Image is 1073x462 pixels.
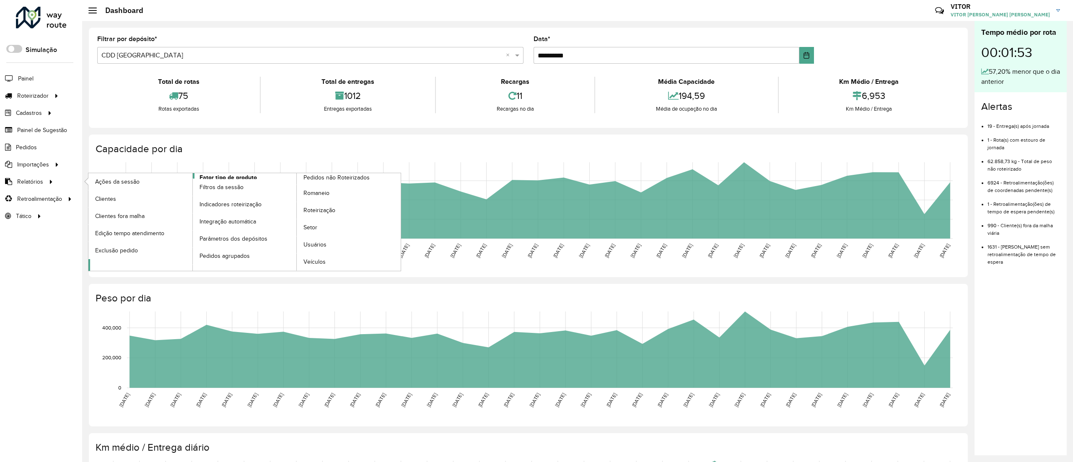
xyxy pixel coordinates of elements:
[99,87,258,105] div: 75
[193,248,297,265] a: Pedidos agrupados
[96,441,959,454] h4: Km médio / Entrega diário
[220,392,233,408] text: [DATE]
[656,392,669,408] text: [DATE]
[655,243,667,259] text: [DATE]
[200,252,250,260] span: Pedidos agrupados
[630,243,642,259] text: [DATE]
[426,392,438,408] text: [DATE]
[95,246,138,255] span: Exclusão pedido
[810,392,822,408] text: [DATE]
[102,325,121,330] text: 400,000
[981,27,1060,38] div: Tempo médio por rota
[374,392,386,408] text: [DATE]
[597,77,775,87] div: Média Capacidade
[99,105,258,113] div: Rotas exportadas
[97,6,143,15] h2: Dashboard
[861,243,873,259] text: [DATE]
[597,87,775,105] div: 194,59
[17,126,67,135] span: Painel de Sugestão
[733,392,746,408] text: [DATE]
[398,243,410,259] text: [DATE]
[97,34,157,44] label: Filtrar por depósito
[506,50,513,60] span: Clear all
[707,243,719,259] text: [DATE]
[438,87,592,105] div: 11
[16,109,42,117] span: Cadastros
[862,392,874,408] text: [DATE]
[682,392,695,408] text: [DATE]
[303,189,329,197] span: Romaneio
[95,177,140,186] span: Ações da sessão
[96,292,959,304] h4: Peso por dia
[930,2,949,20] a: Contato Rápido
[303,257,326,266] span: Veículos
[987,130,1060,151] li: 1 - Rota(s) com estouro de jornada
[781,105,957,113] div: Km Médio / Entrega
[169,392,181,408] text: [DATE]
[681,243,693,259] text: [DATE]
[17,160,49,169] span: Importações
[144,392,156,408] text: [DATE]
[799,47,814,64] button: Choose Date
[438,77,592,87] div: Recargas
[18,74,34,83] span: Painel
[16,143,37,152] span: Pedidos
[913,243,925,259] text: [DATE]
[597,105,775,113] div: Média de ocupação no dia
[554,392,566,408] text: [DATE]
[303,223,317,232] span: Setor
[88,190,192,207] a: Clientes
[200,173,257,182] span: Fator tipo de produto
[951,3,1050,10] h3: VITOR
[17,177,43,186] span: Relatórios
[95,229,164,238] span: Edição tempo atendimento
[263,87,433,105] div: 1012
[784,243,796,259] text: [DATE]
[303,206,335,215] span: Roteirização
[297,236,401,253] a: Usuários
[534,34,550,44] label: Data
[835,243,848,259] text: [DATE]
[323,392,335,408] text: [DATE]
[781,87,957,105] div: 6,953
[987,237,1060,266] li: 1631 - [PERSON_NAME] sem retroalimentação de tempo de espera
[303,240,327,249] span: Usuários
[17,91,49,100] span: Roteirizador
[552,243,564,259] text: [DATE]
[297,254,401,270] a: Veículos
[195,392,207,408] text: [DATE]
[981,67,1060,87] div: 57,20% menor que o dia anterior
[733,243,745,259] text: [DATE]
[96,143,959,155] h4: Capacidade por dia
[449,243,461,259] text: [DATE]
[118,392,130,408] text: [DATE]
[349,392,361,408] text: [DATE]
[708,392,720,408] text: [DATE]
[938,243,951,259] text: [DATE]
[17,195,62,203] span: Retroalimentação
[297,185,401,202] a: Romaneio
[88,173,192,190] a: Ações da sessão
[95,212,145,221] span: Clientes fora malha
[26,45,57,55] label: Simulação
[475,243,487,259] text: [DATE]
[303,173,370,182] span: Pedidos não Roteirizados
[423,243,435,259] text: [DATE]
[887,243,899,259] text: [DATE]
[951,11,1050,18] span: VITOR [PERSON_NAME] [PERSON_NAME]
[298,392,310,408] text: [DATE]
[526,243,539,259] text: [DATE]
[451,392,464,408] text: [DATE]
[503,392,515,408] text: [DATE]
[836,392,848,408] text: [DATE]
[200,234,267,243] span: Parâmetros dos depósitos
[528,392,540,408] text: [DATE]
[193,173,401,270] a: Pedidos não Roteirizados
[99,77,258,87] div: Total de rotas
[987,151,1060,173] li: 62.858,73 kg - Total de peso não roteirizado
[246,392,258,408] text: [DATE]
[193,213,297,230] a: Integração automática
[88,242,192,259] a: Exclusão pedido
[118,385,121,390] text: 0
[297,202,401,219] a: Roteirização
